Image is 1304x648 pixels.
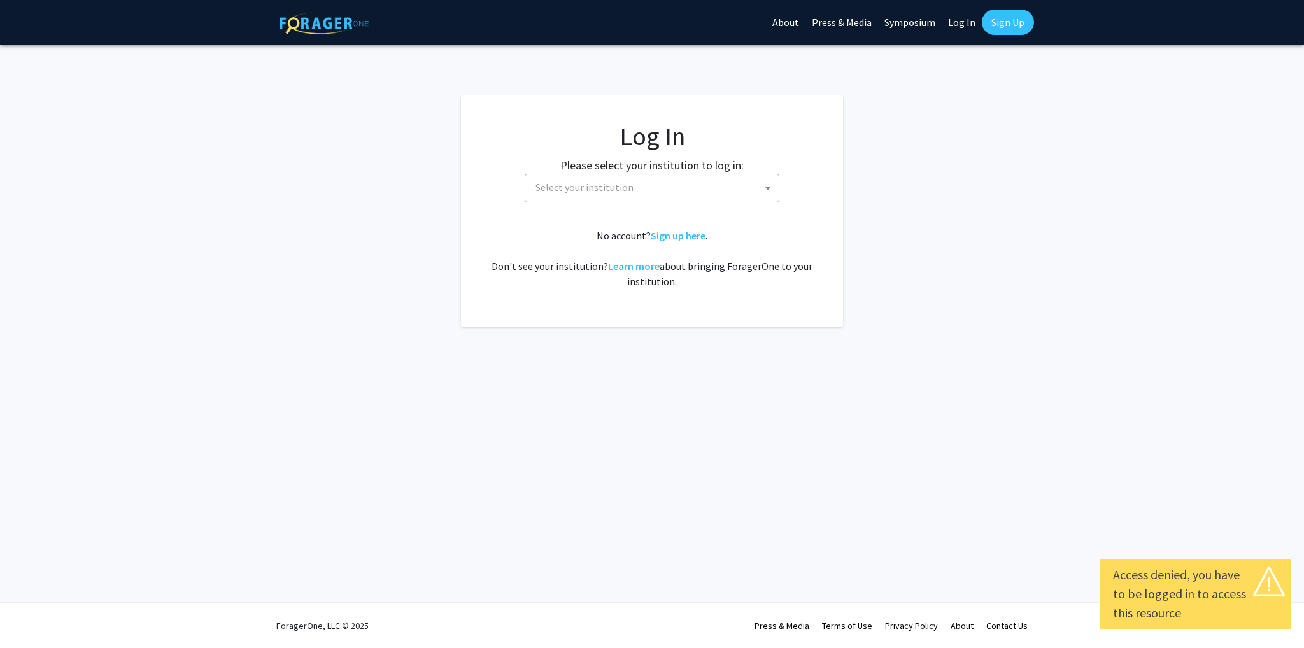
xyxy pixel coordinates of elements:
[530,174,779,201] span: Select your institution
[755,620,809,631] a: Press & Media
[276,603,369,648] div: ForagerOne, LLC © 2025
[280,12,369,34] img: ForagerOne Logo
[951,620,974,631] a: About
[822,620,872,631] a: Terms of Use
[1113,565,1279,623] div: Access denied, you have to be logged in to access this resource
[1250,591,1294,638] iframe: Chat
[651,229,705,242] a: Sign up here
[885,620,938,631] a: Privacy Policy
[982,10,1034,35] a: Sign Up
[608,260,660,272] a: Learn more about bringing ForagerOne to your institution
[535,181,634,194] span: Select your institution
[560,157,744,174] label: Please select your institution to log in:
[486,228,818,289] div: No account? . Don't see your institution? about bringing ForagerOne to your institution.
[986,620,1028,631] a: Contact Us
[525,174,779,202] span: Select your institution
[486,121,818,151] h1: Log In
